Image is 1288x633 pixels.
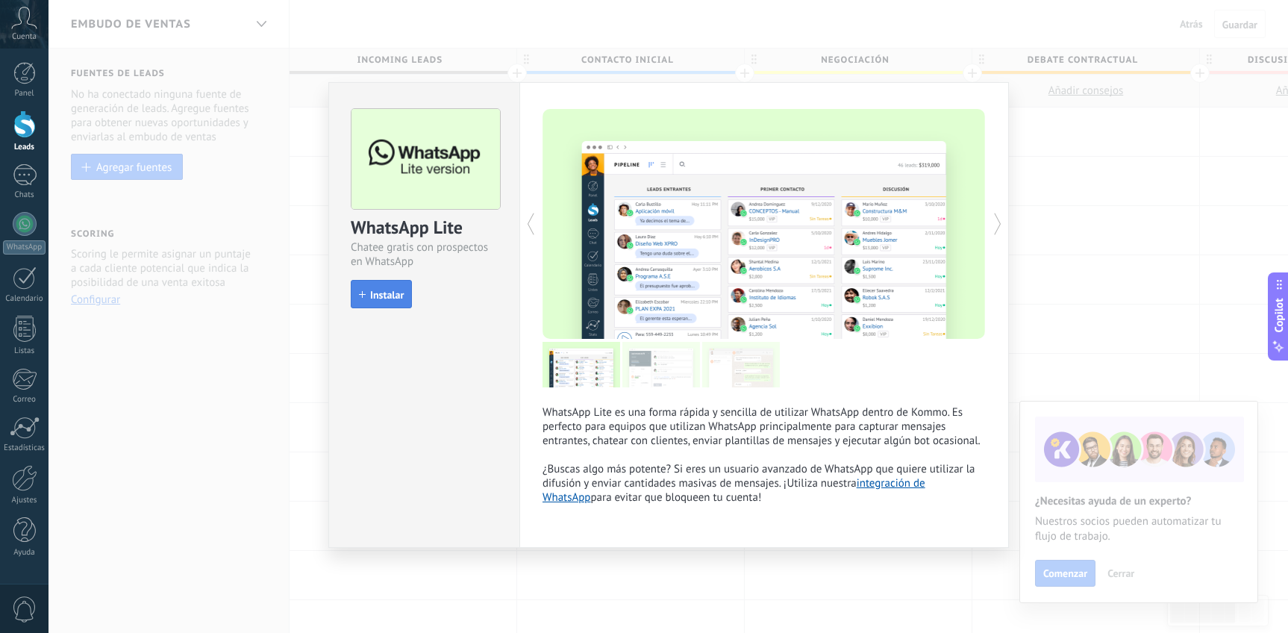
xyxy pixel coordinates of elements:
div: WhatsApp Lite [351,216,498,240]
div: Listas [3,346,46,356]
div: Ayuda [3,548,46,558]
a: integración de WhatsApp [543,476,925,505]
div: Panel [3,89,46,99]
div: Leads [3,143,46,152]
img: tour_image_aef04ea1a8792facef78c1288344d39c.png [702,342,780,387]
button: Instalar [351,280,412,308]
div: WhatsApp [3,240,46,255]
span: Cuenta [12,32,37,42]
div: Chatee gratis con prospectos en WhatsApp [351,240,498,269]
span: Copilot [1272,299,1287,333]
p: WhatsApp Lite es una forma rápida y sencilla de utilizar WhatsApp dentro de Kommo. Es perfecto pa... [543,405,986,505]
img: tour_image_ce7c31a0eff382ee1a6594eee72d09e2.png [543,342,620,387]
div: Ajustes [3,496,46,505]
img: tour_image_c723ab543647899da0767410ab0d70c4.png [622,342,700,387]
div: Calendario [3,294,46,304]
div: Correo [3,395,46,405]
div: Estadísticas [3,443,46,453]
div: Chats [3,190,46,200]
span: Instalar [370,290,404,300]
img: logo_main.png [351,109,500,210]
